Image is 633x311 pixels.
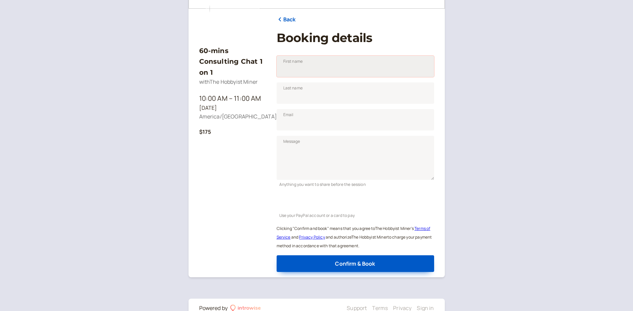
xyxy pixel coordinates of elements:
span: Last name [283,85,303,91]
span: Email [283,111,294,118]
div: 10:00 AM – 11:00 AM [199,93,266,104]
a: Privacy Policy [299,234,325,240]
div: America/[GEOGRAPHIC_DATA] [199,112,266,121]
small: Clicking "Confirm and book" means that you agree to The Hobbyist Miner ' s and and authorize The ... [277,226,432,249]
input: First name [277,56,434,77]
div: Anything you want to share before the session [277,180,434,188]
input: Email [277,109,434,130]
h1: Booking details [277,31,434,45]
span: Message [283,138,300,145]
a: Back [277,15,296,24]
h3: 60-mins Consulting Chat 1 on 1 [199,45,266,78]
input: Last name [277,82,434,104]
textarea: Message [277,136,434,180]
span: Confirm & Book [335,260,375,267]
span: with The Hobbyist Miner [199,78,258,85]
div: [DATE] [199,104,266,112]
div: Use your PayPal account or a card to pay [277,211,434,219]
span: First name [283,58,303,65]
button: Confirm & Book [277,255,434,272]
iframe: PayPal [277,193,434,208]
b: $175 [199,128,211,135]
